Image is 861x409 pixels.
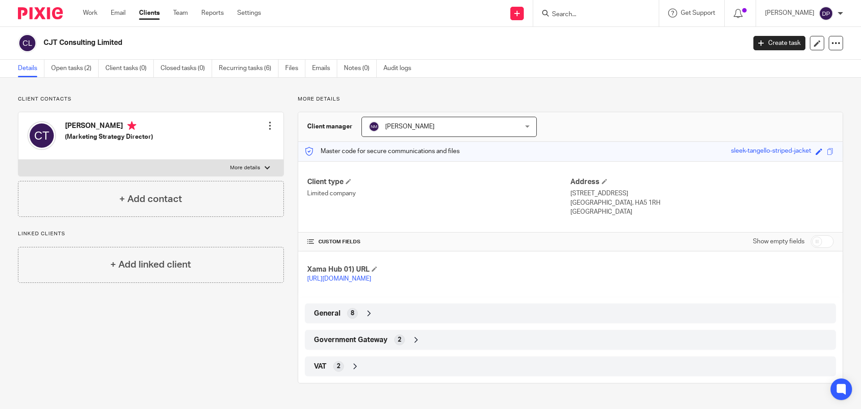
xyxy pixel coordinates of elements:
p: [GEOGRAPHIC_DATA], HA5 1RH [570,198,834,207]
a: Details [18,60,44,77]
a: Work [83,9,97,18]
h3: Client manager [307,122,352,131]
a: Client tasks (0) [105,60,154,77]
a: Open tasks (2) [51,60,99,77]
a: Files [285,60,305,77]
p: Limited company [307,189,570,198]
p: [PERSON_NAME] [765,9,814,18]
h2: CJT Consulting Limited [43,38,600,48]
i: Primary [127,121,136,130]
span: 2 [337,362,340,371]
a: Email [111,9,126,18]
a: Settings [237,9,261,18]
a: Reports [201,9,224,18]
input: Search [551,11,632,19]
a: Audit logs [383,60,418,77]
a: Recurring tasks (6) [219,60,278,77]
p: More details [230,164,260,172]
p: Client contacts [18,96,284,103]
p: [GEOGRAPHIC_DATA] [570,207,834,216]
span: 2 [398,335,401,344]
a: Notes (0) [344,60,377,77]
a: Create task [753,36,805,50]
p: Master code for secure communications and files [305,147,460,156]
img: svg%3E [18,34,37,53]
p: Linked clients [18,230,284,237]
h4: CUSTOM FIELDS [307,238,570,246]
h4: Xama Hub 01) URL [307,265,570,274]
img: svg%3E [27,121,56,150]
span: VAT [314,362,326,371]
h4: + Add contact [119,192,182,206]
img: svg%3E [819,6,833,21]
p: [STREET_ADDRESS] [570,189,834,198]
span: General [314,309,340,318]
h4: [PERSON_NAME] [65,121,153,132]
img: Pixie [18,7,63,19]
img: svg%3E [369,121,379,132]
a: [URL][DOMAIN_NAME] [307,276,371,282]
a: Clients [139,9,160,18]
h4: Client type [307,177,570,187]
span: Get Support [681,10,715,16]
span: 8 [351,309,354,318]
a: Closed tasks (0) [161,60,212,77]
h4: + Add linked client [110,258,191,272]
a: Emails [312,60,337,77]
span: [PERSON_NAME] [385,123,435,130]
p: More details [298,96,843,103]
div: sleek-tangello-striped-jacket [731,146,811,157]
span: Government Gateway [314,335,387,345]
h4: Address [570,177,834,187]
h5: (Marketing Strategy Director) [65,132,153,141]
label: Show empty fields [753,237,804,246]
a: Team [173,9,188,18]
